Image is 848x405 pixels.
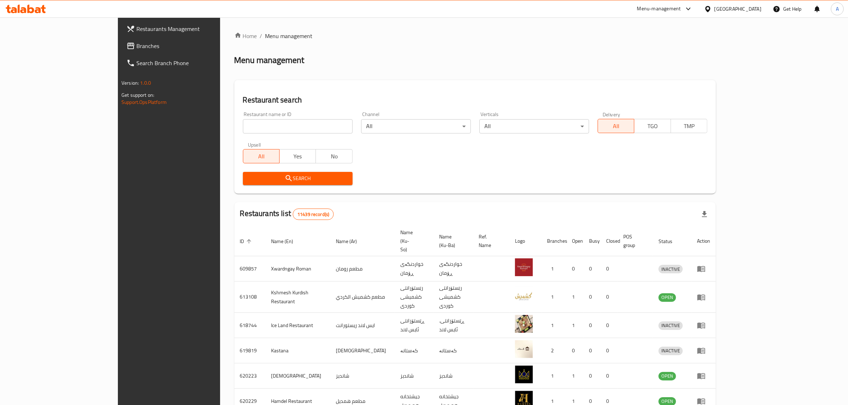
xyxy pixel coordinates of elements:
[603,112,620,117] label: Delivery
[266,363,330,389] td: [DEMOGRAPHIC_DATA]
[600,256,618,282] td: 0
[697,346,710,355] div: Menu
[697,372,710,380] div: Menu
[136,59,254,67] span: Search Branch Phone
[395,363,433,389] td: شانديز
[583,363,600,389] td: 0
[598,119,634,133] button: All
[433,256,473,282] td: خواردنگەی ڕۆمان
[319,151,349,162] span: No
[601,121,631,131] span: All
[600,338,618,363] td: 0
[243,95,707,105] h2: Restaurant search
[541,313,566,338] td: 1
[330,313,395,338] td: ايس لاند ريستورانت
[566,256,583,282] td: 0
[541,282,566,313] td: 1
[583,256,600,282] td: 0
[515,315,533,333] img: Ice Land Restaurant
[541,363,566,389] td: 1
[659,293,676,301] span: OPEN
[243,172,353,185] button: Search
[243,149,280,163] button: All
[234,54,305,66] h2: Menu management
[659,347,683,355] span: INACTIVE
[541,226,566,256] th: Branches
[433,338,473,363] td: کەستانە
[234,32,716,40] nav: breadcrumb
[266,282,330,313] td: Kshmesh Kurdish Restaurant
[246,151,277,162] span: All
[240,237,254,246] span: ID
[395,338,433,363] td: کەستانە
[583,313,600,338] td: 0
[265,32,313,40] span: Menu management
[697,321,710,330] div: Menu
[266,338,330,363] td: Kastana
[336,237,366,246] span: Name (Ar)
[637,5,681,13] div: Menu-management
[634,119,671,133] button: TGO
[330,256,395,282] td: مطعم رومان
[121,54,260,72] a: Search Branch Phone
[121,20,260,37] a: Restaurants Management
[395,282,433,313] td: رێستۆرانتی کشمیشى كوردى
[249,174,347,183] span: Search
[395,313,433,338] td: ڕێستۆرانتی ئایس لاند
[266,313,330,338] td: Ice Land Restaurant
[714,5,761,13] div: [GEOGRAPHIC_DATA]
[433,363,473,389] td: شانديز
[515,365,533,383] img: Shandiz
[515,287,533,305] img: Kshmesh Kurdish Restaurant
[316,149,352,163] button: No
[330,363,395,389] td: شانديز
[509,226,541,256] th: Logo
[240,208,334,220] h2: Restaurants list
[433,282,473,313] td: رێستۆرانتی کشمیشى كوردى
[566,282,583,313] td: 1
[243,119,353,133] input: Search for restaurant name or ID..
[121,78,139,88] span: Version:
[271,237,303,246] span: Name (En)
[659,372,676,380] span: OPEN
[600,226,618,256] th: Closed
[330,338,395,363] td: [DEMOGRAPHIC_DATA]
[541,338,566,363] td: 2
[674,121,704,131] span: TMP
[136,42,254,50] span: Branches
[136,25,254,33] span: Restaurants Management
[583,226,600,256] th: Busy
[566,313,583,338] td: 1
[515,258,533,276] img: Xwardngay Roman
[439,232,465,249] span: Name (Ku-Ba)
[659,372,676,380] div: OPEN
[659,265,683,273] div: INACTIVE
[140,78,151,88] span: 1.0.0
[696,206,713,223] div: Export file
[600,282,618,313] td: 0
[583,282,600,313] td: 0
[600,363,618,389] td: 0
[566,226,583,256] th: Open
[248,142,261,147] label: Upsell
[541,256,566,282] td: 1
[671,119,707,133] button: TMP
[836,5,839,13] span: A
[400,228,425,254] span: Name (Ku-So)
[600,313,618,338] td: 0
[293,211,333,218] span: 11439 record(s)
[691,226,716,256] th: Action
[659,237,682,246] span: Status
[637,121,668,131] span: TGO
[479,119,589,133] div: All
[623,232,644,249] span: POS group
[121,37,260,54] a: Branches
[395,256,433,282] td: خواردنگەی ڕۆمان
[659,321,683,330] span: INACTIVE
[697,293,710,301] div: Menu
[121,90,154,100] span: Get support on:
[279,149,316,163] button: Yes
